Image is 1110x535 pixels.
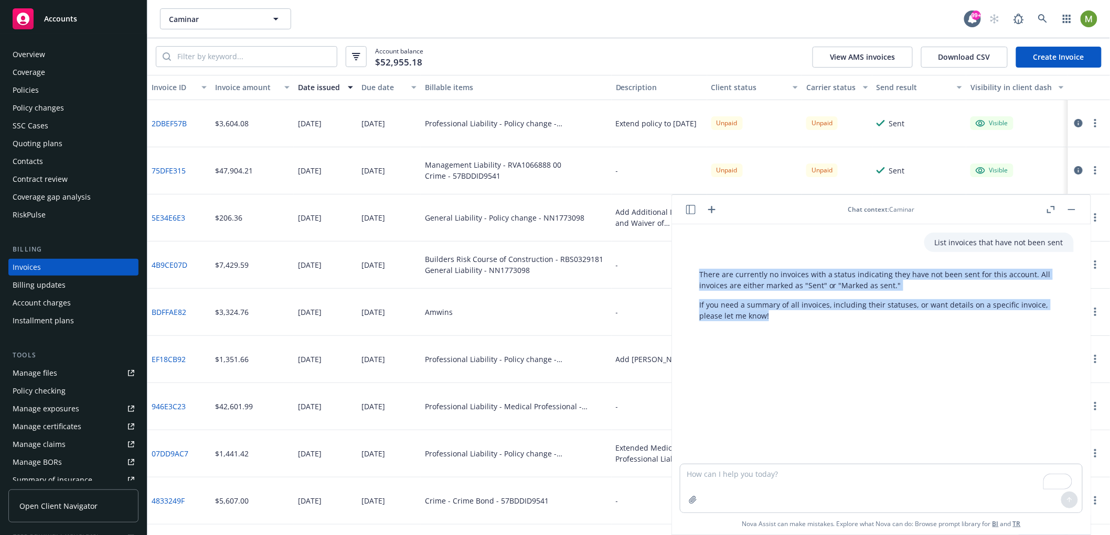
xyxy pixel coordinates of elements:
a: 946E3C23 [152,401,186,412]
div: RiskPulse [13,206,46,223]
div: - [616,307,618,318]
div: Extend policy to [DATE] [616,118,697,129]
button: Description [612,75,707,100]
p: There are currently no invoices with a status indicating they have not been sent for this account... [699,269,1063,291]
div: Invoice ID [152,82,195,93]
div: Unpaid [711,163,743,177]
svg: Search [163,52,171,61]
button: Carrier status [802,75,872,100]
div: - [616,495,618,506]
a: Coverage gap analysis [8,189,138,205]
span: Nova Assist can make mistakes. Explore what Nova can do: Browse prompt library for and [676,513,1086,534]
img: photo [1081,10,1097,27]
div: [DATE] [361,448,385,459]
a: Manage certificates [8,418,138,435]
div: Billing updates [13,277,66,293]
div: [DATE] [298,448,322,459]
div: Policy changes [13,100,64,116]
a: 07DD9AC7 [152,448,188,459]
a: Coverage [8,64,138,81]
div: Tools [8,350,138,361]
div: Manage exposures [13,400,79,417]
a: Installment plans [8,312,138,329]
button: Invoice amount [211,75,294,100]
button: Visibility in client dash [966,75,1068,100]
div: Extended Medical Professional Liability to Expire [DATE]. [616,442,703,464]
div: Crime - 57BDDID9541 [425,170,561,181]
div: Professional Liability - Policy change - EO000032698-09 [425,118,607,129]
a: Create Invoice [1016,47,1102,68]
textarea: To enrich screen reader interactions, please activate Accessibility in Grammarly extension settings [680,464,1082,512]
a: Manage claims [8,436,138,453]
div: - [616,259,618,270]
div: Account charges [13,294,71,311]
a: Policies [8,82,138,99]
div: Installment plans [13,312,74,329]
a: Accounts [8,4,138,34]
div: General Liability - NN1773098 [425,265,603,276]
div: Quoting plans [13,135,62,152]
div: Invoice amount [215,82,278,93]
button: Download CSV [921,47,1008,68]
div: $206.36 [215,212,242,223]
a: BDFFAE82 [152,307,186,318]
a: Contract review [8,171,138,188]
button: Invoice ID [147,75,211,100]
div: [DATE] [361,165,385,176]
a: Policy checking [8,383,138,399]
div: Description [616,82,703,93]
a: 5E34E6E3 [152,212,185,223]
button: Client status [707,75,803,100]
a: Manage BORs [8,454,138,471]
div: Contract review [13,171,68,188]
div: Date issued [298,82,341,93]
div: Sent [889,165,905,176]
div: Add Additional Insured and Waiver of Subrogation for City of Chico, Community Development Department [616,206,703,228]
div: Visibility in client dash [970,82,1052,93]
div: Billable items [425,82,607,93]
a: 4B9CE07D [152,259,187,270]
div: [DATE] [298,118,322,129]
div: $3,604.08 [215,118,249,129]
div: : Caminar [718,205,1044,214]
div: Amwins [425,307,453,318]
div: Visible [976,118,1008,128]
a: Manage files [8,365,138,381]
div: General Liability - Policy change - NN1773098 [425,212,584,223]
div: $1,351.66 [215,354,249,365]
div: [DATE] [361,354,385,365]
span: Chat context [848,205,888,214]
div: [DATE] [361,212,385,223]
span: Account balance [375,47,423,67]
div: $42,601.99 [215,401,253,412]
span: Manage exposures [8,400,138,417]
div: Manage certificates [13,418,81,435]
button: Caminar [160,8,291,29]
div: [DATE] [298,212,322,223]
a: TR [1013,519,1021,528]
div: Visible [976,166,1008,175]
a: Report a Bug [1008,8,1029,29]
div: [DATE] [361,259,385,270]
input: Filter by keyword... [171,47,337,67]
span: $52,955.18 [375,56,422,69]
div: [DATE] [361,307,385,318]
a: Summary of insurance [8,472,138,488]
div: [DATE] [298,354,322,365]
div: Billing [8,244,138,255]
div: Contacts [13,153,43,170]
a: Switch app [1056,8,1077,29]
a: SSC Cases [8,117,138,134]
div: $47,904.21 [215,165,253,176]
a: Account charges [8,294,138,311]
div: Coverage [13,64,45,81]
div: $5,607.00 [215,495,249,506]
div: Overview [13,46,45,63]
div: - [616,165,618,176]
a: RiskPulse [8,206,138,223]
span: Open Client Navigator [19,500,98,511]
div: [DATE] [361,118,385,129]
div: [DATE] [361,495,385,506]
a: BI [992,519,999,528]
div: Coverage gap analysis [13,189,91,205]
